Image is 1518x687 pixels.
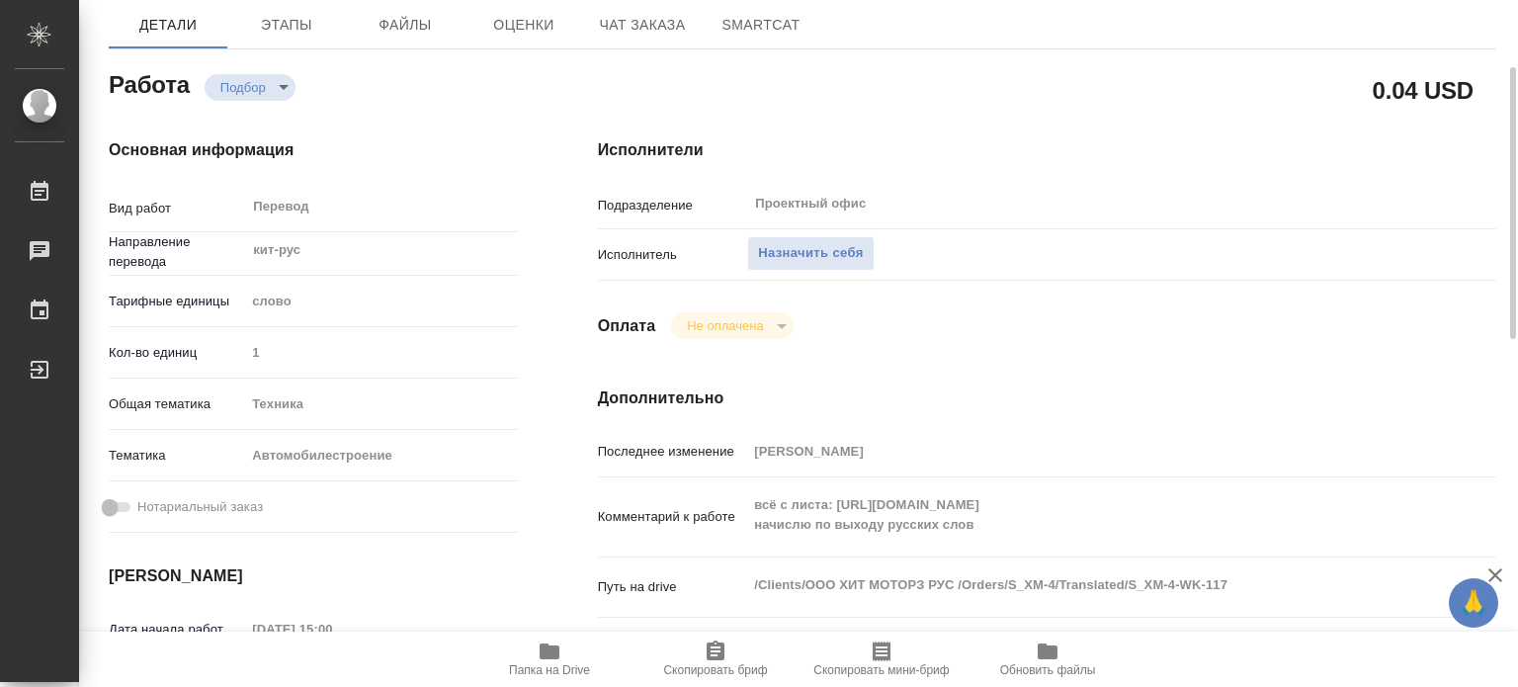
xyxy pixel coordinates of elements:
p: Общая тематика [109,394,245,414]
p: Подразделение [598,196,748,215]
p: Тематика [109,446,245,466]
button: Обновить файлы [965,632,1131,687]
span: Папка на Drive [509,663,590,677]
span: Скопировать мини-бриф [813,663,949,677]
span: Детали [121,13,215,38]
p: Последнее изменение [598,442,748,462]
p: Исполнитель [598,245,748,265]
textarea: всё с листа: [URL][DOMAIN_NAME] начислю по выходу русских слов [747,488,1421,542]
textarea: /Clients/ООО ХИТ МОТОРЗ РУС /Orders/S_XM-4/Translated/S_XM-4-WK-117 [747,568,1421,602]
button: Скопировать мини-бриф [799,632,965,687]
button: Не оплачена [681,317,769,334]
input: Пустое поле [245,338,518,367]
span: Файлы [358,13,453,38]
h4: Исполнители [598,138,1496,162]
button: Скопировать бриф [632,632,799,687]
h4: Основная информация [109,138,519,162]
div: Подбор [205,74,295,101]
p: Комментарий к работе [598,507,748,527]
div: слово [245,285,518,318]
span: Этапы [239,13,334,38]
p: Вид работ [109,199,245,218]
h2: Работа [109,65,190,101]
p: Тарифные единицы [109,292,245,311]
button: Папка на Drive [466,632,632,687]
p: Направление перевода [109,232,245,272]
span: Нотариальный заказ [137,497,263,517]
h4: Дополнительно [598,386,1496,410]
span: Оценки [476,13,571,38]
span: Назначить себя [758,242,863,265]
div: Автомобилестроение [245,439,518,472]
button: 🙏 [1449,578,1498,628]
span: Обновить файлы [1000,663,1096,677]
input: Пустое поле [245,615,418,644]
h4: [PERSON_NAME] [109,564,519,588]
p: Путь на drive [598,577,748,597]
p: Дата начала работ [109,620,245,640]
button: Назначить себя [747,236,874,271]
span: SmartCat [714,13,808,38]
span: 🙏 [1457,582,1490,624]
div: Техника [245,387,518,421]
button: Подбор [214,79,272,96]
div: Подбор [671,312,793,339]
h2: 0.04 USD [1373,73,1474,107]
p: Кол-во единиц [109,343,245,363]
span: Скопировать бриф [663,663,767,677]
input: Пустое поле [747,437,1421,466]
h4: Оплата [598,314,656,338]
span: Чат заказа [595,13,690,38]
